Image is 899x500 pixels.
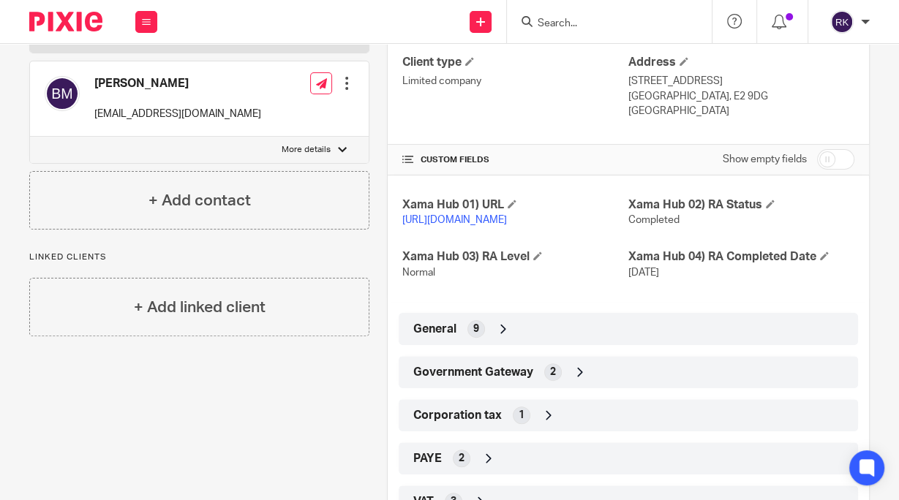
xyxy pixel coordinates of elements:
[628,74,854,88] p: [STREET_ADDRESS]
[413,322,456,337] span: General
[402,215,507,225] a: [URL][DOMAIN_NAME]
[282,144,331,156] p: More details
[628,197,854,213] h4: Xama Hub 02) RA Status
[402,74,628,88] p: Limited company
[413,408,502,423] span: Corporation tax
[628,55,854,70] h4: Address
[94,76,261,91] h4: [PERSON_NAME]
[536,18,668,31] input: Search
[45,76,80,111] img: svg%3E
[550,365,556,379] span: 2
[134,296,266,319] h4: + Add linked client
[628,249,854,265] h4: Xama Hub 04) RA Completed Date
[723,152,807,167] label: Show empty fields
[413,451,442,466] span: PAYE
[459,451,464,466] span: 2
[29,251,369,263] p: Linked clients
[628,215,680,225] span: Completed
[94,107,261,121] p: [EMAIL_ADDRESS][DOMAIN_NAME]
[148,189,251,212] h4: + Add contact
[519,408,524,423] span: 1
[830,10,854,34] img: svg%3E
[628,104,854,118] p: [GEOGRAPHIC_DATA]
[628,89,854,104] p: [GEOGRAPHIC_DATA], E2 9DG
[413,365,533,380] span: Government Gateway
[402,197,628,213] h4: Xama Hub 01) URL
[402,154,628,166] h4: CUSTOM FIELDS
[402,249,628,265] h4: Xama Hub 03) RA Level
[29,12,102,31] img: Pixie
[473,322,479,336] span: 9
[402,268,435,278] span: Normal
[402,55,628,70] h4: Client type
[628,268,659,278] span: [DATE]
